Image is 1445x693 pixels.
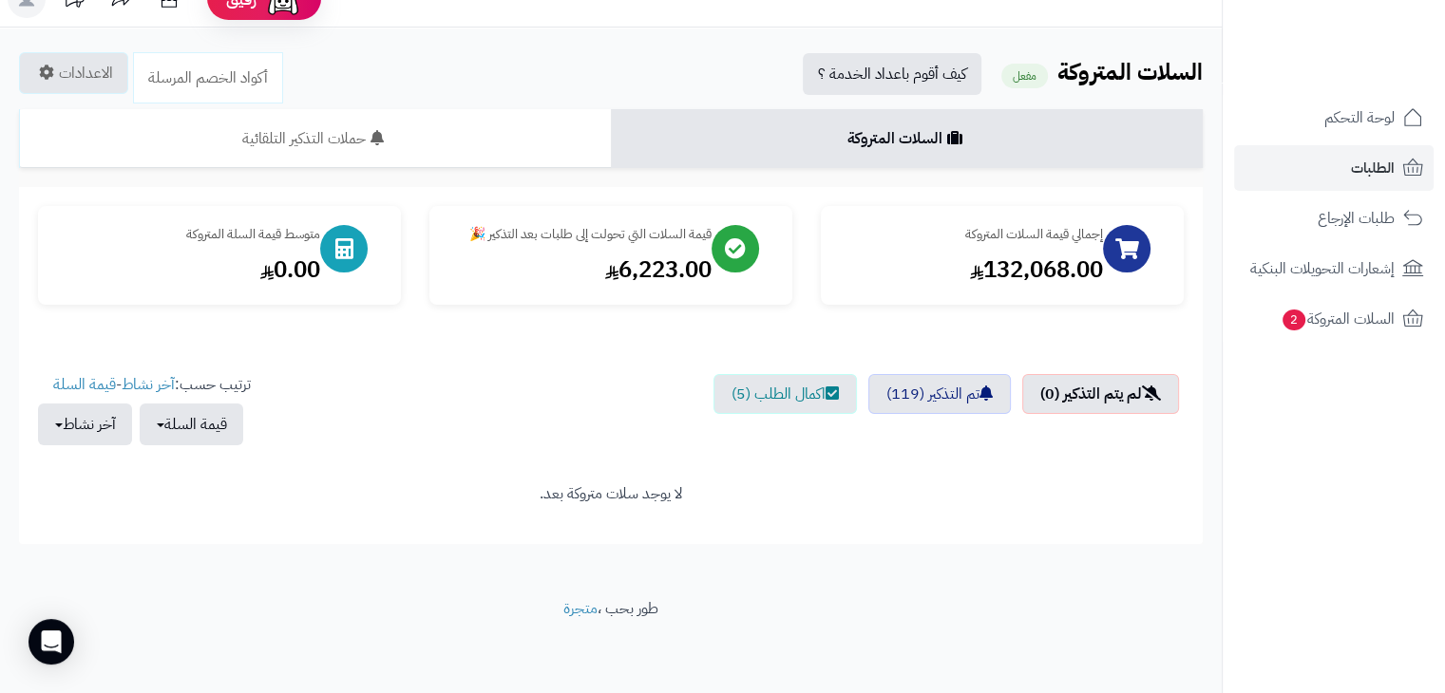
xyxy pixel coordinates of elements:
span: السلات المتروكة [1281,306,1395,332]
div: Open Intercom Messenger [29,619,74,665]
div: 132,068.00 [840,253,1103,286]
img: logo-2.png [1316,14,1427,54]
ul: ترتيب حسب: - [38,374,251,445]
a: لوحة التحكم [1234,95,1434,140]
a: كيف أقوم باعداد الخدمة ؟ [803,53,981,95]
a: السلات المتروكة [611,109,1203,168]
div: لا يوجد سلات متروكة بعد. [38,483,1184,505]
a: حملات التذكير التلقائية [19,109,611,168]
div: إجمالي قيمة السلات المتروكة [840,225,1103,244]
span: طلبات الإرجاع [1318,205,1395,232]
a: طلبات الإرجاع [1234,196,1434,241]
span: الطلبات [1351,155,1395,181]
a: أكواد الخصم المرسلة [133,52,283,103]
a: السلات المتروكة2 [1234,296,1434,342]
a: إشعارات التحويلات البنكية [1234,246,1434,291]
a: الاعدادات [19,52,128,94]
a: متجرة [563,597,598,620]
small: مفعل [1001,64,1048,88]
span: إشعارات التحويلات البنكية [1250,255,1395,282]
a: الطلبات [1234,145,1434,191]
a: قيمة السلة [53,373,116,396]
button: قيمة السلة [140,403,243,445]
a: اكمال الطلب (5) [713,374,857,414]
a: تم التذكير (119) [868,374,1011,414]
div: متوسط قيمة السلة المتروكة [57,225,320,244]
div: 6,223.00 [448,253,712,286]
b: السلات المتروكة [1057,55,1203,89]
a: آخر نشاط [122,373,175,396]
button: آخر نشاط [38,403,132,445]
span: 2 [1283,309,1305,330]
a: لم يتم التذكير (0) [1022,374,1179,414]
div: 0.00 [57,253,320,286]
div: قيمة السلات التي تحولت إلى طلبات بعد التذكير 🎉 [448,225,712,244]
span: لوحة التحكم [1324,104,1395,131]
